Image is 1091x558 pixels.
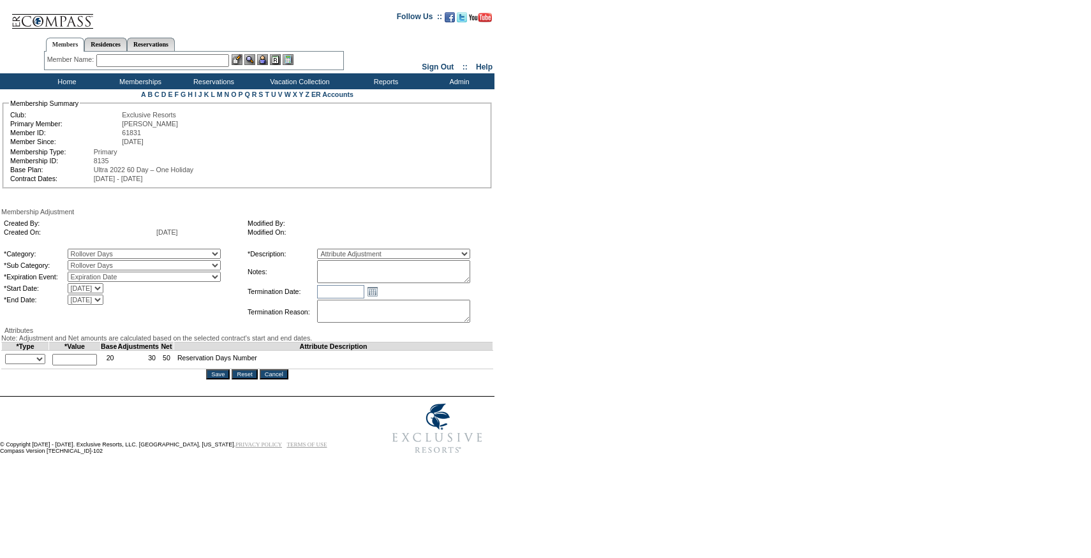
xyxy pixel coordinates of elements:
[147,91,152,98] a: B
[175,73,249,89] td: Reservations
[422,62,454,71] a: Sign Out
[174,91,179,98] a: F
[84,38,127,51] a: Residences
[10,157,93,165] td: Membership ID:
[122,111,176,119] span: Exclusive Resorts
[305,91,309,98] a: Z
[122,120,178,128] span: [PERSON_NAME]
[211,91,214,98] a: L
[258,91,263,98] a: S
[1,334,493,342] div: Note: Adjustment and Net amounts are calculated based on the selected contract's start and end da...
[265,91,269,98] a: T
[4,260,66,270] td: *Sub Category:
[9,99,80,107] legend: Membership Summary
[457,12,467,22] img: Follow us on Twitter
[1,208,493,216] div: Membership Adjustment
[244,54,255,65] img: View
[270,54,281,65] img: Reservations
[29,73,102,89] td: Home
[117,351,160,369] td: 30
[421,73,494,89] td: Admin
[10,175,93,182] td: Contract Dates:
[285,91,291,98] a: W
[154,91,160,98] a: C
[348,73,421,89] td: Reports
[366,284,380,298] a: Open the calendar popup.
[469,16,492,24] a: Subscribe to our YouTube Channel
[287,441,327,448] a: TERMS OF USE
[181,91,186,98] a: G
[252,91,257,98] a: R
[257,54,268,65] img: Impersonate
[260,369,288,379] input: Cancel
[232,54,242,65] img: b_edit.gif
[168,91,172,98] a: E
[299,91,304,98] a: Y
[445,12,455,22] img: Become our fan on Facebook
[380,397,494,460] img: Exclusive Resorts
[161,91,167,98] a: D
[231,91,236,98] a: O
[239,91,243,98] a: P
[4,228,155,236] td: Created On:
[94,148,117,156] span: Primary
[4,219,155,227] td: Created By:
[248,249,316,259] td: *Description:
[160,342,174,351] td: Net
[476,62,493,71] a: Help
[10,166,93,173] td: Base Plan:
[195,91,197,98] a: I
[94,175,143,182] span: [DATE] - [DATE]
[174,342,493,351] td: Attribute Description
[217,91,223,98] a: M
[198,91,202,98] a: J
[244,91,249,98] a: Q
[204,91,209,98] a: K
[127,38,175,51] a: Reservations
[49,342,101,351] td: *Value
[283,54,293,65] img: b_calculator.gif
[101,351,117,369] td: 20
[248,260,316,283] td: Notes:
[10,129,121,136] td: Member ID:
[463,62,468,71] span: ::
[206,369,230,379] input: Save
[160,351,174,369] td: 50
[293,91,297,98] a: X
[122,129,141,136] span: 61831
[102,73,175,89] td: Memberships
[248,300,316,324] td: Termination Reason:
[1,327,493,334] div: Attributes
[249,73,348,89] td: Vacation Collection
[117,342,160,351] td: Adjustments
[311,91,353,98] a: ER Accounts
[4,295,66,305] td: *End Date:
[2,342,49,351] td: *Type
[10,111,121,119] td: Club:
[101,342,117,351] td: Base
[10,120,121,128] td: Primary Member:
[248,228,486,236] td: Modified On:
[235,441,282,448] a: PRIVACY POLICY
[174,351,493,369] td: Reservation Days Number
[141,91,145,98] a: A
[4,272,66,282] td: *Expiration Event:
[46,38,85,52] a: Members
[397,11,442,26] td: Follow Us ::
[469,13,492,22] img: Subscribe to our YouTube Channel
[225,91,230,98] a: N
[4,283,66,293] td: *Start Date:
[232,369,257,379] input: Reset
[47,54,96,65] div: Member Name:
[445,16,455,24] a: Become our fan on Facebook
[188,91,193,98] a: H
[271,91,276,98] a: U
[4,249,66,259] td: *Category:
[248,284,316,298] td: Termination Date:
[10,148,93,156] td: Membership Type:
[10,138,121,145] td: Member Since:
[11,3,94,29] img: Compass Home
[156,228,178,236] span: [DATE]
[122,138,144,145] span: [DATE]
[278,91,283,98] a: V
